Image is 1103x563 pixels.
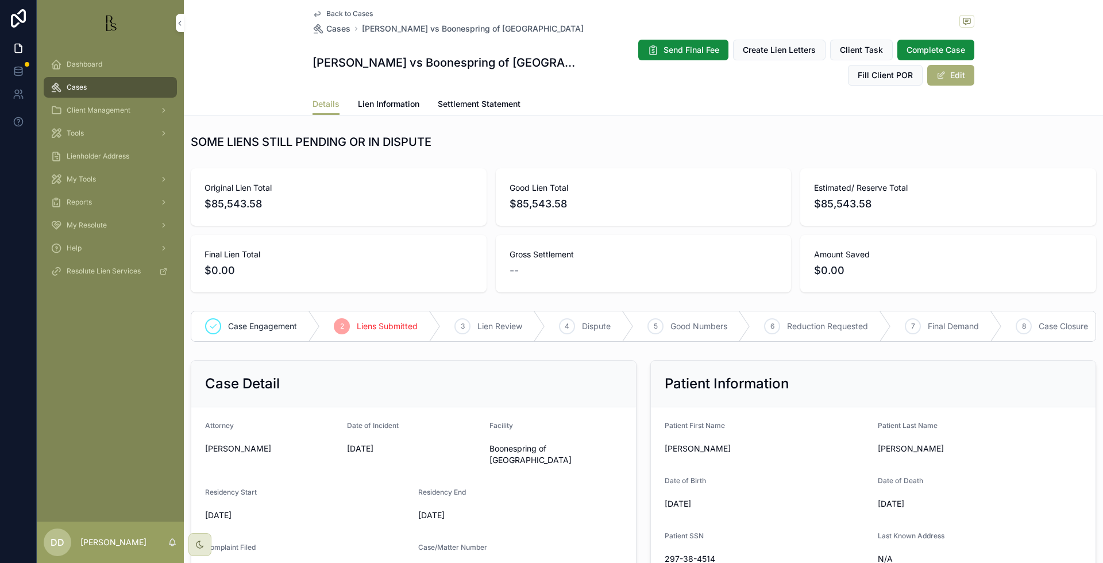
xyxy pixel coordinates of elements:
span: Attorney [205,421,234,430]
button: Send Final Fee [638,40,728,60]
a: Help [44,238,177,259]
span: Residency Start [205,488,257,496]
span: Good Numbers [670,321,727,332]
span: $85,543.58 [510,196,778,212]
span: Back to Cases [326,9,373,18]
span: [PERSON_NAME] [205,443,338,454]
span: 7 [911,322,915,331]
span: Reports [67,198,92,207]
a: Cases [44,77,177,98]
button: Client Task [830,40,893,60]
span: Date of Incident [347,421,399,430]
span: Gross Settlement [510,249,778,260]
a: Lienholder Address [44,146,177,167]
span: 8 [1022,322,1026,331]
h1: [PERSON_NAME] vs Boonespring of [GEOGRAPHIC_DATA] [313,55,577,71]
a: Reports [44,192,177,213]
a: [PERSON_NAME] vs Boonespring of [GEOGRAPHIC_DATA] [362,23,584,34]
span: Settlement Statement [438,98,520,110]
span: $85,543.58 [814,196,1082,212]
button: Edit [927,65,974,86]
span: Send Final Fee [664,44,719,56]
span: DD [51,535,64,549]
a: Resolute Lien Services [44,261,177,281]
span: Details [313,98,340,110]
span: Lienholder Address [67,152,129,161]
span: [DATE] [665,498,869,510]
img: App logo [101,14,119,32]
span: Facility [489,421,513,430]
a: Back to Cases [313,9,373,18]
span: Help [67,244,82,253]
span: Good Lien Total [510,182,778,194]
span: [DATE] [347,443,480,454]
a: Lien Information [358,94,419,117]
span: Create Lien Letters [743,44,816,56]
span: [PERSON_NAME] [878,443,1082,454]
span: Complete Case [907,44,965,56]
span: [PERSON_NAME] [665,443,869,454]
span: Case/Matter Number [418,543,487,552]
span: Resolute Lien Services [67,267,141,276]
span: [DATE] [205,510,409,521]
span: Estimated/ Reserve Total [814,182,1082,194]
span: -- [510,263,519,279]
span: 5 [654,322,658,331]
h1: SOME LIENS STILL PENDING OR IN DISPUTE [191,134,431,150]
a: Settlement Statement [438,94,520,117]
h2: Case Detail [205,375,280,393]
p: [PERSON_NAME] [80,537,146,548]
a: My Tools [44,169,177,190]
span: Amount Saved [814,249,1082,260]
span: Client Management [67,106,130,115]
button: Fill Client POR [848,65,923,86]
span: Tools [67,129,84,138]
a: Details [313,94,340,115]
span: Boonespring of [GEOGRAPHIC_DATA] [489,443,622,466]
span: My Tools [67,175,96,184]
span: Complaint Filed [205,543,256,552]
span: Patient Last Name [878,421,938,430]
a: Client Management [44,100,177,121]
span: Liens Submitted [357,321,418,332]
span: Date of Death [878,476,923,485]
span: 3 [461,322,465,331]
span: Case Closure [1039,321,1088,332]
span: Case Engagement [228,321,297,332]
span: Fill Client POR [858,70,913,81]
span: [DATE] [878,498,1082,510]
span: Original Lien Total [205,182,473,194]
span: Patient First Name [665,421,725,430]
a: My Resolute [44,215,177,236]
span: Final Demand [928,321,979,332]
span: Lien Review [477,321,522,332]
span: $0.00 [205,263,473,279]
div: scrollable content [37,46,184,296]
span: $0.00 [814,263,1082,279]
span: Date of Birth [665,476,706,485]
span: Residency End [418,488,466,496]
a: Dashboard [44,54,177,75]
span: 4 [565,322,569,331]
h2: Patient Information [665,375,789,393]
span: My Resolute [67,221,107,230]
span: Lien Information [358,98,419,110]
span: 6 [770,322,774,331]
span: Reduction Requested [787,321,868,332]
span: Dispute [582,321,611,332]
span: Dashboard [67,60,102,69]
span: Patient SSN [665,531,704,540]
span: Last Known Address [878,531,944,540]
button: Create Lien Letters [733,40,826,60]
span: [DATE] [418,510,622,521]
span: Cases [326,23,350,34]
span: $85,543.58 [205,196,473,212]
a: Cases [313,23,350,34]
span: 2 [340,322,344,331]
span: Cases [67,83,87,92]
a: Tools [44,123,177,144]
span: Client Task [840,44,883,56]
span: Final Lien Total [205,249,473,260]
button: Complete Case [897,40,974,60]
